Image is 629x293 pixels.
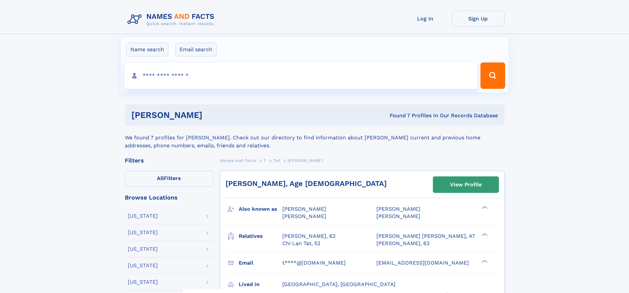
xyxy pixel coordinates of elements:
label: Filters [125,171,213,187]
h3: Email [239,257,282,269]
button: Search Button [480,62,505,89]
span: [GEOGRAPHIC_DATA], [GEOGRAPHIC_DATA] [282,281,396,287]
label: Email search [175,43,217,56]
label: Name search [126,43,168,56]
span: Tat [273,158,280,163]
a: Log In [399,11,452,27]
h1: [PERSON_NAME] [131,111,296,119]
span: [EMAIL_ADDRESS][DOMAIN_NAME] [376,260,469,266]
div: [US_STATE] [128,230,158,235]
div: We found 7 profiles for [PERSON_NAME]. Check out our directory to find information about [PERSON_... [125,126,505,150]
div: [US_STATE] [128,279,158,285]
a: View Profile [433,177,499,193]
h3: Lived in [239,279,282,290]
a: Names and Facts [220,156,256,165]
a: [PERSON_NAME], 62 [376,240,430,247]
a: [PERSON_NAME], 62 [282,233,335,240]
span: [PERSON_NAME] [376,206,420,212]
h3: Also known as [239,203,282,215]
span: [PERSON_NAME] [282,213,326,219]
span: T [263,158,266,163]
img: Logo Names and Facts [125,11,220,28]
span: All [157,175,164,181]
div: ❯ [480,205,488,210]
a: T [263,156,266,165]
a: Tat [273,156,280,165]
div: Found 7 Profiles In Our Records Database [296,112,498,119]
div: ❯ [480,259,488,263]
div: ❯ [480,232,488,237]
div: View Profile [450,177,482,192]
div: Filters [125,158,213,164]
span: [PERSON_NAME] [282,206,326,212]
a: [PERSON_NAME] [PERSON_NAME], 47 [376,233,475,240]
span: [PERSON_NAME] [288,158,323,163]
div: [US_STATE] [128,263,158,268]
a: [PERSON_NAME], Age [DEMOGRAPHIC_DATA] [226,179,387,188]
span: [PERSON_NAME] [376,213,420,219]
div: [US_STATE] [128,213,158,219]
a: Sign Up [452,11,505,27]
div: [US_STATE] [128,246,158,252]
h3: Relatives [239,231,282,242]
input: search input [124,62,478,89]
a: Chi Lan Tat, 52 [282,240,320,247]
div: Browse Locations [125,195,213,201]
